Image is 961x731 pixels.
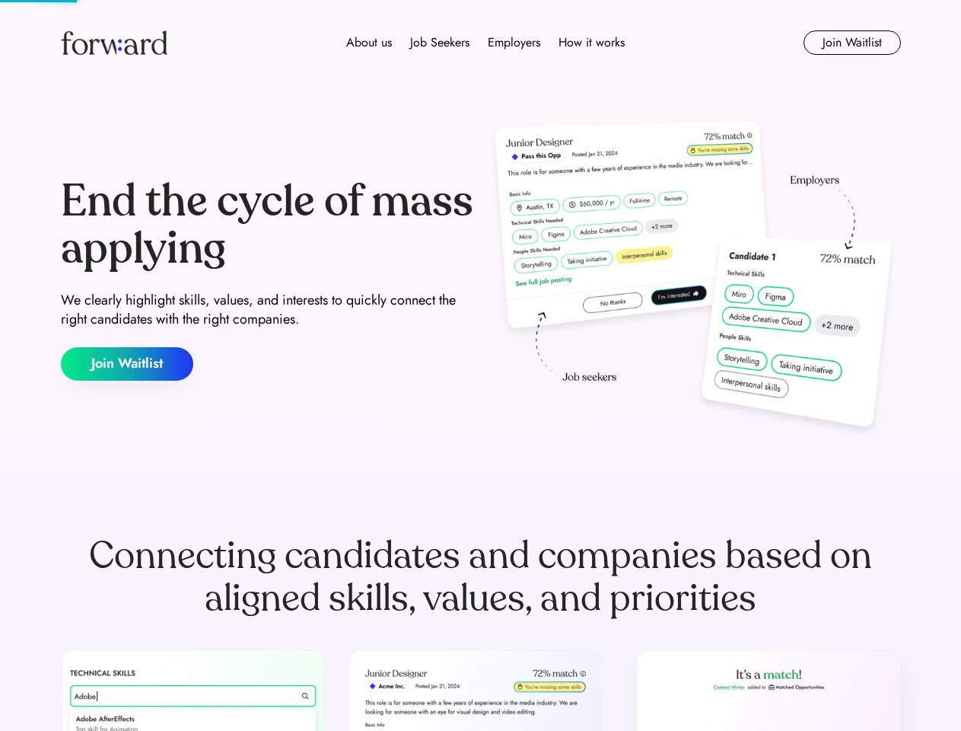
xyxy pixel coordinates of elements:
div: How it works [558,34,625,52]
div: Employers [488,34,540,52]
button: Join Waitlist [803,30,901,55]
button: Join Waitlist [61,347,193,381]
div: End the cycle of mass applying [61,178,475,272]
img: Forward logo [61,30,167,55]
div: We clearly highlight skills, values, and interests to quickly connect the right candidates with t... [61,291,475,329]
div: About us [346,34,392,52]
img: hero-image.png [487,116,901,443]
div: Job Seekers [410,34,469,52]
div: Connecting candidates and companies based on aligned skills, values, and priorities [61,535,901,620]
